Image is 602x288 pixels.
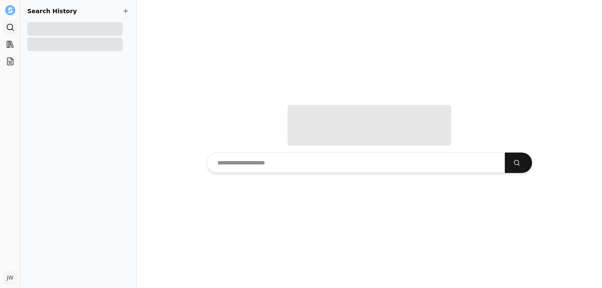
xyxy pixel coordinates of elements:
a: Search [3,20,17,34]
button: JW [3,271,17,285]
button: Settle [3,3,17,17]
h2: Search History [27,7,130,15]
a: Library [3,37,17,51]
img: Settle [5,5,15,15]
a: Projects [3,55,17,68]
